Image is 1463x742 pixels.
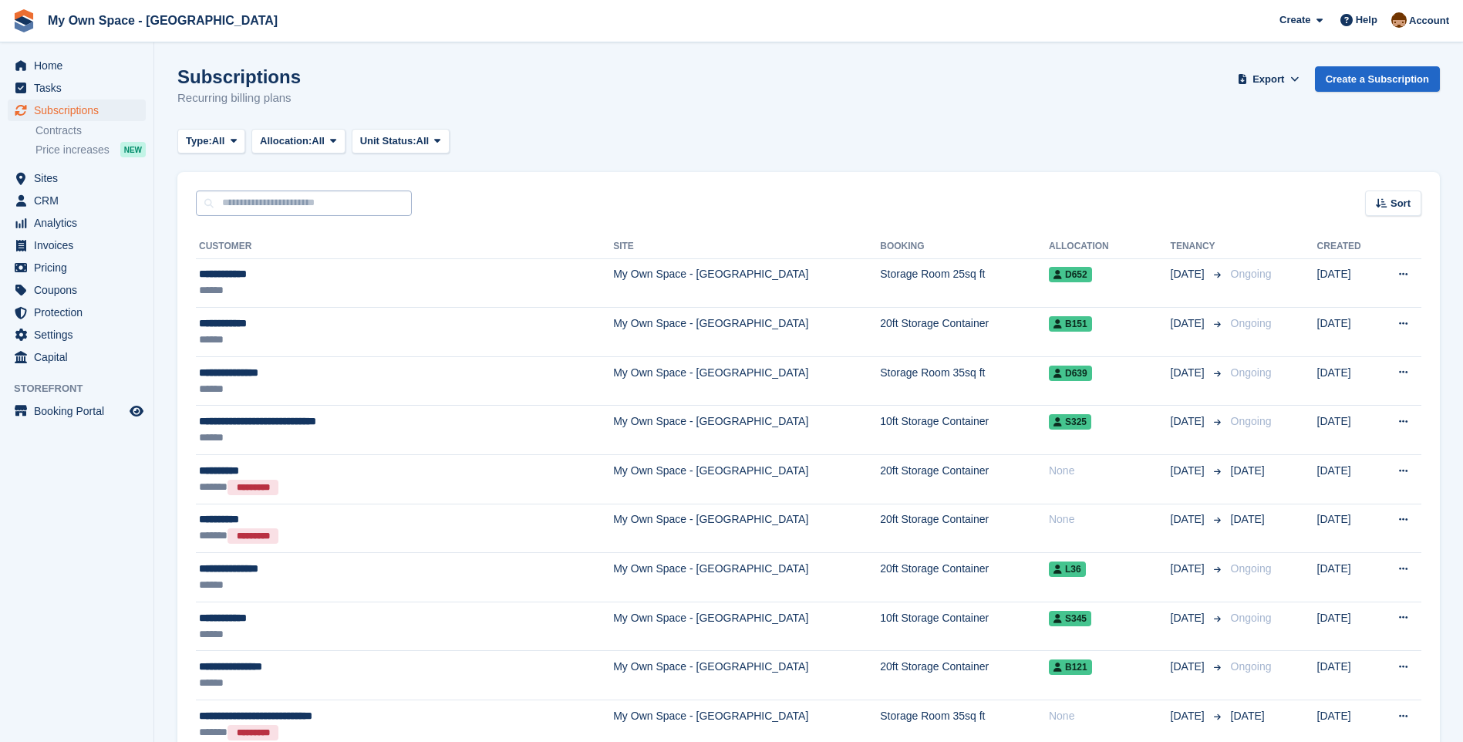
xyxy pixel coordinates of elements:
span: Account [1409,13,1449,29]
span: [DATE] [1171,463,1208,479]
a: menu [8,167,146,189]
button: Allocation: All [251,129,346,154]
a: menu [8,257,146,278]
div: None [1049,708,1171,724]
td: [DATE] [1317,504,1377,553]
span: Ongoing [1231,317,1272,329]
span: [DATE] [1171,610,1208,626]
span: [DATE] [1171,511,1208,528]
a: Contracts [35,123,146,138]
td: My Own Space - [GEOGRAPHIC_DATA] [613,258,880,308]
span: L36 [1049,562,1086,577]
span: Subscriptions [34,99,126,121]
span: Ongoing [1231,268,1272,280]
td: My Own Space - [GEOGRAPHIC_DATA] [613,406,880,455]
td: [DATE] [1317,308,1377,357]
td: [DATE] [1317,602,1377,651]
img: stora-icon-8386f47178a22dfd0bd8f6a31ec36ba5ce8667c1dd55bd0f319d3a0aa187defe.svg [12,9,35,32]
span: [DATE] [1171,315,1208,332]
th: Booking [880,234,1049,259]
td: My Own Space - [GEOGRAPHIC_DATA] [613,455,880,504]
span: Protection [34,302,126,323]
span: [DATE] [1231,513,1265,525]
span: Settings [34,324,126,346]
span: [DATE] [1231,710,1265,722]
a: menu [8,99,146,121]
td: [DATE] [1317,356,1377,406]
span: Ongoing [1231,562,1272,575]
td: 20ft Storage Container [880,455,1049,504]
button: Unit Status: All [352,129,450,154]
div: None [1049,511,1171,528]
span: Storefront [14,381,153,396]
span: Coupons [34,279,126,301]
span: CRM [34,190,126,211]
a: menu [8,55,146,76]
a: My Own Space - [GEOGRAPHIC_DATA] [42,8,284,33]
span: Ongoing [1231,415,1272,427]
td: 20ft Storage Container [880,553,1049,602]
a: menu [8,324,146,346]
span: [DATE] [1231,464,1265,477]
a: menu [8,400,146,422]
a: Create a Subscription [1315,66,1440,92]
td: Storage Room 25sq ft [880,258,1049,308]
span: All [416,133,430,149]
th: Customer [196,234,613,259]
span: [DATE] [1171,708,1208,724]
td: [DATE] [1317,553,1377,602]
td: 20ft Storage Container [880,504,1049,553]
span: Create [1279,12,1310,28]
span: Home [34,55,126,76]
td: 20ft Storage Container [880,651,1049,700]
span: Sort [1391,196,1411,211]
span: Ongoing [1231,612,1272,624]
span: Booking Portal [34,400,126,422]
span: [DATE] [1171,659,1208,675]
span: D652 [1049,267,1092,282]
span: Invoices [34,234,126,256]
span: B151 [1049,316,1092,332]
td: My Own Space - [GEOGRAPHIC_DATA] [613,356,880,406]
td: My Own Space - [GEOGRAPHIC_DATA] [613,308,880,357]
span: Capital [34,346,126,368]
th: Created [1317,234,1377,259]
td: Storage Room 35sq ft [880,356,1049,406]
span: Tasks [34,77,126,99]
span: S325 [1049,414,1091,430]
span: Export [1252,72,1284,87]
span: Unit Status: [360,133,416,149]
a: menu [8,346,146,368]
span: Price increases [35,143,110,157]
a: menu [8,234,146,256]
span: All [312,133,325,149]
th: Site [613,234,880,259]
td: [DATE] [1317,651,1377,700]
span: Ongoing [1231,366,1272,379]
span: Sites [34,167,126,189]
a: menu [8,302,146,323]
span: [DATE] [1171,266,1208,282]
td: My Own Space - [GEOGRAPHIC_DATA] [613,504,880,553]
th: Tenancy [1171,234,1225,259]
span: B121 [1049,659,1092,675]
img: Paula Harris [1391,12,1407,28]
a: menu [8,279,146,301]
button: Export [1235,66,1303,92]
td: My Own Space - [GEOGRAPHIC_DATA] [613,553,880,602]
span: Type: [186,133,212,149]
td: My Own Space - [GEOGRAPHIC_DATA] [613,602,880,651]
span: S345 [1049,611,1091,626]
span: Ongoing [1231,660,1272,673]
a: menu [8,77,146,99]
div: None [1049,463,1171,479]
a: Price increases NEW [35,141,146,158]
td: [DATE] [1317,455,1377,504]
a: menu [8,212,146,234]
td: [DATE] [1317,406,1377,455]
a: Preview store [127,402,146,420]
span: [DATE] [1171,561,1208,577]
p: Recurring billing plans [177,89,301,107]
span: Allocation: [260,133,312,149]
td: 10ft Storage Container [880,406,1049,455]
